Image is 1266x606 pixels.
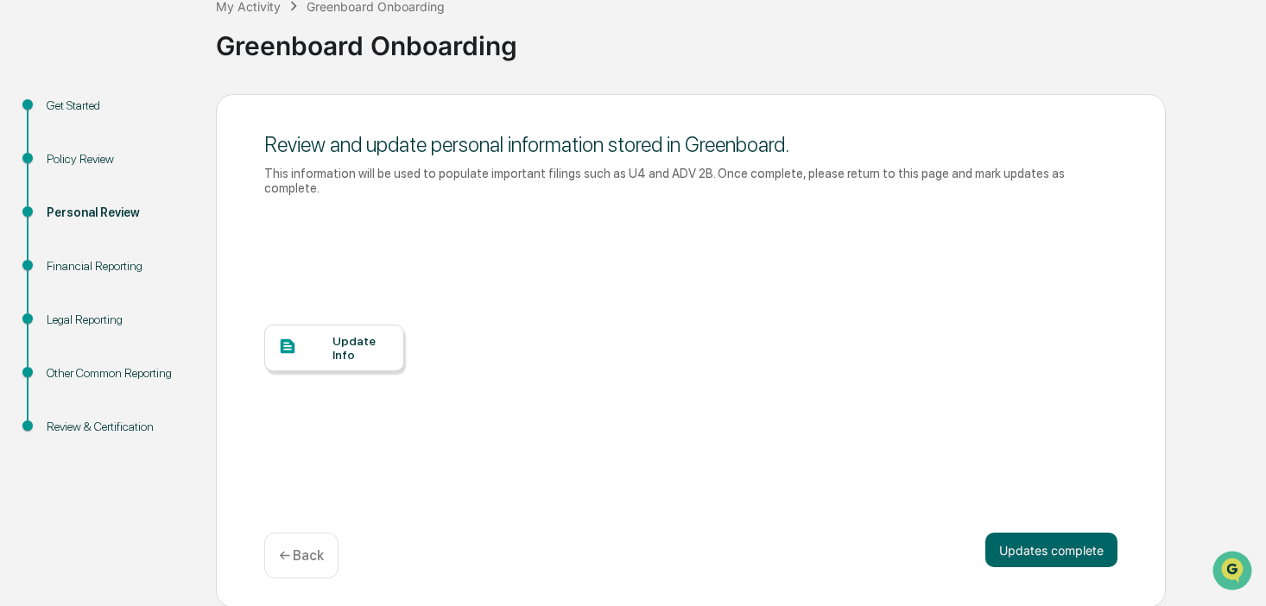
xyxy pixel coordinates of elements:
div: 🖐️ [17,219,31,233]
a: 🖐️Preclearance [10,211,118,242]
p: ← Back [279,547,324,564]
div: Financial Reporting [47,257,188,275]
div: We're available if you need us! [59,149,218,163]
span: Preclearance [35,218,111,235]
div: Personal Review [47,204,188,222]
a: 🗄️Attestations [118,211,221,242]
span: Data Lookup [35,250,109,268]
div: Start new chat [59,132,283,149]
a: Powered byPylon [122,292,209,306]
span: Attestations [142,218,214,235]
div: Review & Certification [47,418,188,436]
span: Pylon [172,293,209,306]
p: How can we help? [17,36,314,64]
div: Greenboard Onboarding [216,16,1257,61]
iframe: Open customer support [1211,549,1257,596]
div: 🔎 [17,252,31,266]
div: This information will be used to populate important filings such as U4 and ADV 2B. Once complete,... [264,166,1117,195]
button: Start new chat [294,137,314,158]
div: 🗄️ [125,219,139,233]
div: Get Started [47,97,188,115]
div: Update Info [332,334,390,362]
div: Review and update personal information stored in Greenboard. [264,132,1117,157]
a: 🔎Data Lookup [10,243,116,275]
img: 1746055101610-c473b297-6a78-478c-a979-82029cc54cd1 [17,132,48,163]
div: Legal Reporting [47,311,188,329]
button: Updates complete [985,533,1117,567]
div: Other Common Reporting [47,364,188,382]
div: Policy Review [47,150,188,168]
